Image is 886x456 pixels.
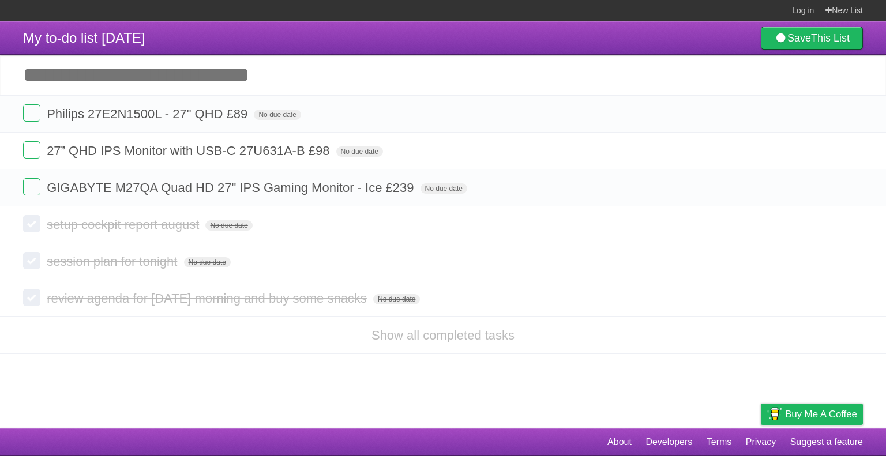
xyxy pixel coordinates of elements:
[254,110,301,120] span: No due date
[47,217,202,232] span: setup cockpit report august
[373,294,420,304] span: No due date
[761,404,863,425] a: Buy me a coffee
[23,30,145,46] span: My to-do list [DATE]
[607,431,632,453] a: About
[707,431,732,453] a: Terms
[23,141,40,159] label: Done
[47,254,180,269] span: session plan for tonight
[47,107,250,121] span: Philips 27E2N1500L - 27" QHD £89
[23,104,40,122] label: Done
[23,289,40,306] label: Done
[47,144,332,158] span: 27” QHD IPS Monitor with USB-C 27U631A-B £98
[23,252,40,269] label: Done
[767,404,782,424] img: Buy me a coffee
[746,431,776,453] a: Privacy
[790,431,863,453] a: Suggest a feature
[761,27,863,50] a: SaveThis List
[811,32,850,44] b: This List
[47,180,416,195] span: GIGABYTE M27QA Quad HD 27" IPS Gaming Monitor - Ice £239
[371,328,515,342] a: Show all completed tasks
[23,178,40,195] label: Done
[205,220,252,231] span: No due date
[421,183,467,194] span: No due date
[23,215,40,232] label: Done
[184,257,231,267] span: No due date
[785,404,857,424] span: Buy me a coffee
[645,431,692,453] a: Developers
[47,291,370,306] span: review agenda for [DATE] morning and buy some snacks
[336,146,383,157] span: No due date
